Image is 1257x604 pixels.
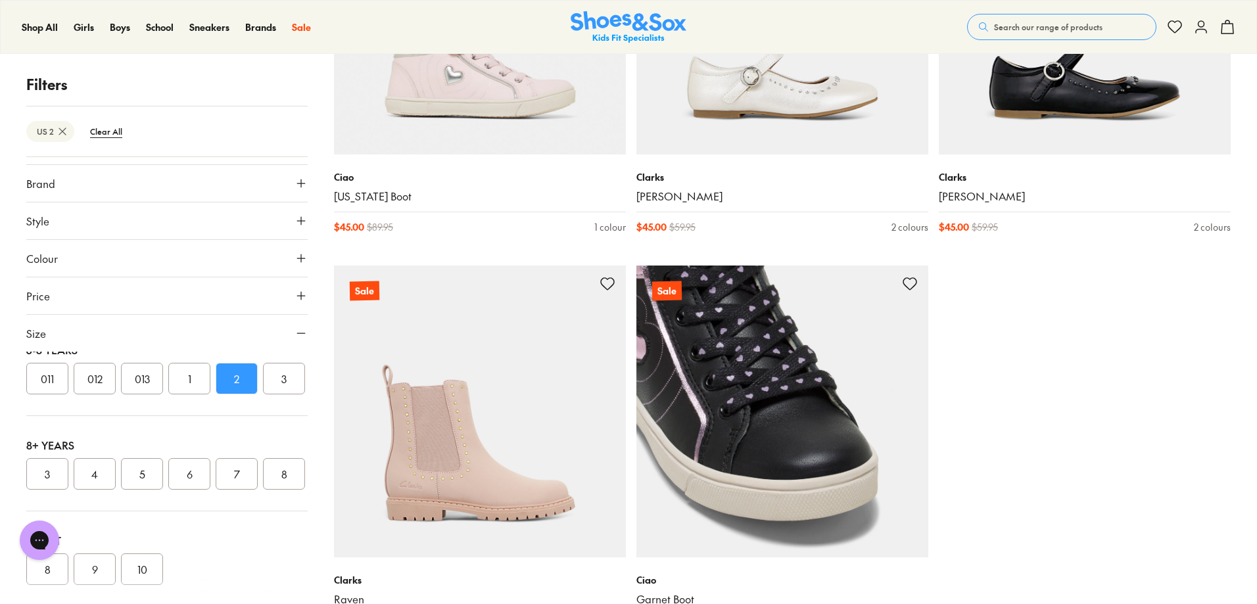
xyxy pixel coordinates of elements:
[334,266,626,557] a: Sale
[334,170,626,184] p: Ciao
[26,74,308,95] p: Filters
[571,11,686,43] img: SNS_Logo_Responsive.svg
[972,220,998,234] span: $ 59.95
[26,458,68,490] button: 3
[26,240,308,277] button: Colour
[367,220,393,234] span: $ 89.95
[263,363,305,394] button: 3
[636,170,928,184] p: Clarks
[594,220,626,234] div: 1 colour
[146,20,174,34] a: School
[334,573,626,587] p: Clarks
[13,516,66,565] iframe: Gorgias live chat messenger
[245,20,276,34] a: Brands
[110,20,130,34] a: Boys
[1194,220,1231,234] div: 2 colours
[189,20,229,34] a: Sneakers
[26,288,50,304] span: Price
[26,363,68,394] button: 011
[74,363,116,394] button: 012
[26,437,308,453] div: 8+ Years
[636,573,928,587] p: Ciao
[26,250,58,266] span: Colour
[168,458,210,490] button: 6
[636,220,667,234] span: $ 45.00
[939,170,1231,184] p: Clarks
[939,220,969,234] span: $ 45.00
[26,165,308,202] button: Brand
[121,553,163,585] button: 10
[26,277,308,314] button: Price
[74,20,94,34] a: Girls
[334,220,364,234] span: $ 45.00
[80,120,133,143] btn: Clear All
[571,11,686,43] a: Shoes & Sox
[26,532,308,548] div: Adult
[26,553,68,585] button: 8
[350,281,379,301] p: Sale
[652,281,682,301] p: Sale
[994,21,1103,33] span: Search our range of products
[891,220,928,234] div: 2 colours
[74,458,116,490] button: 4
[216,458,258,490] button: 7
[967,14,1156,40] button: Search our range of products
[74,553,116,585] button: 9
[669,220,696,234] span: $ 59.95
[26,213,49,229] span: Style
[26,202,308,239] button: Style
[121,363,163,394] button: 013
[26,175,55,191] span: Brand
[263,458,305,490] button: 8
[334,189,626,204] a: [US_STATE] Boot
[939,189,1231,204] a: [PERSON_NAME]
[22,20,58,34] a: Shop All
[26,121,74,142] btn: US 2
[636,266,928,557] a: Sale
[26,325,46,341] span: Size
[26,315,308,352] button: Size
[121,458,163,490] button: 5
[168,363,210,394] button: 1
[216,363,258,394] button: 2
[636,189,928,204] a: [PERSON_NAME]
[292,20,311,34] a: Sale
